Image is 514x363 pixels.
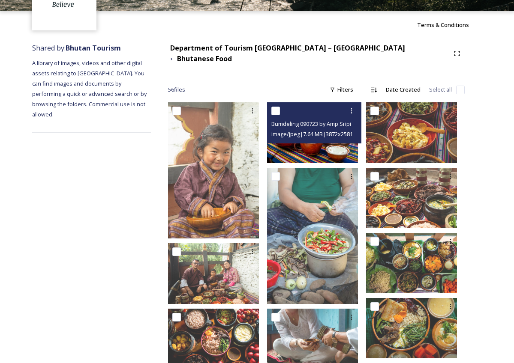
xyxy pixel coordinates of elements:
span: Select all [429,86,452,94]
img: Bumdeling 090723 by Amp Sripimanwat-160.jpg [168,102,259,238]
strong: Department of Tourism [GEOGRAPHIC_DATA] – [GEOGRAPHIC_DATA] [170,43,405,53]
span: Shared by: [32,43,121,53]
strong: Bhutan Tourism [66,43,121,53]
span: A library of images, videos and other digital assets relating to [GEOGRAPHIC_DATA]. You can find ... [32,59,148,118]
img: Bumdeling 090723 by Amp Sripimanwat-9.jpg [366,102,457,163]
img: Bumdeling 090723 by Amp Sripimanwat-130.jpg [366,167,457,228]
div: Filters [325,81,358,98]
span: Bumdeling 090723 by Amp Sripimanwat-19.jpg [271,119,388,128]
img: Bumdeling 090723 by Amp Sripimanwat-180.jpg [168,243,259,303]
a: Terms & Conditions [417,20,482,30]
span: 56 file s [168,86,185,94]
div: Date Created [382,81,425,98]
img: Mongar and Dametshi 110723 by Amp Sripimanwat-540.jpg [366,298,457,358]
span: Terms & Conditions [417,21,469,29]
img: Mongar and Dametshi 110723 by Amp Sripimanwat-470.jpg [366,233,457,293]
img: Khoma 140723 by Amp Sripimanwat-149.jpg [267,168,358,304]
strong: Bhutanese Food [177,54,232,63]
span: image/jpeg | 7.64 MB | 3872 x 2581 [271,130,353,138]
